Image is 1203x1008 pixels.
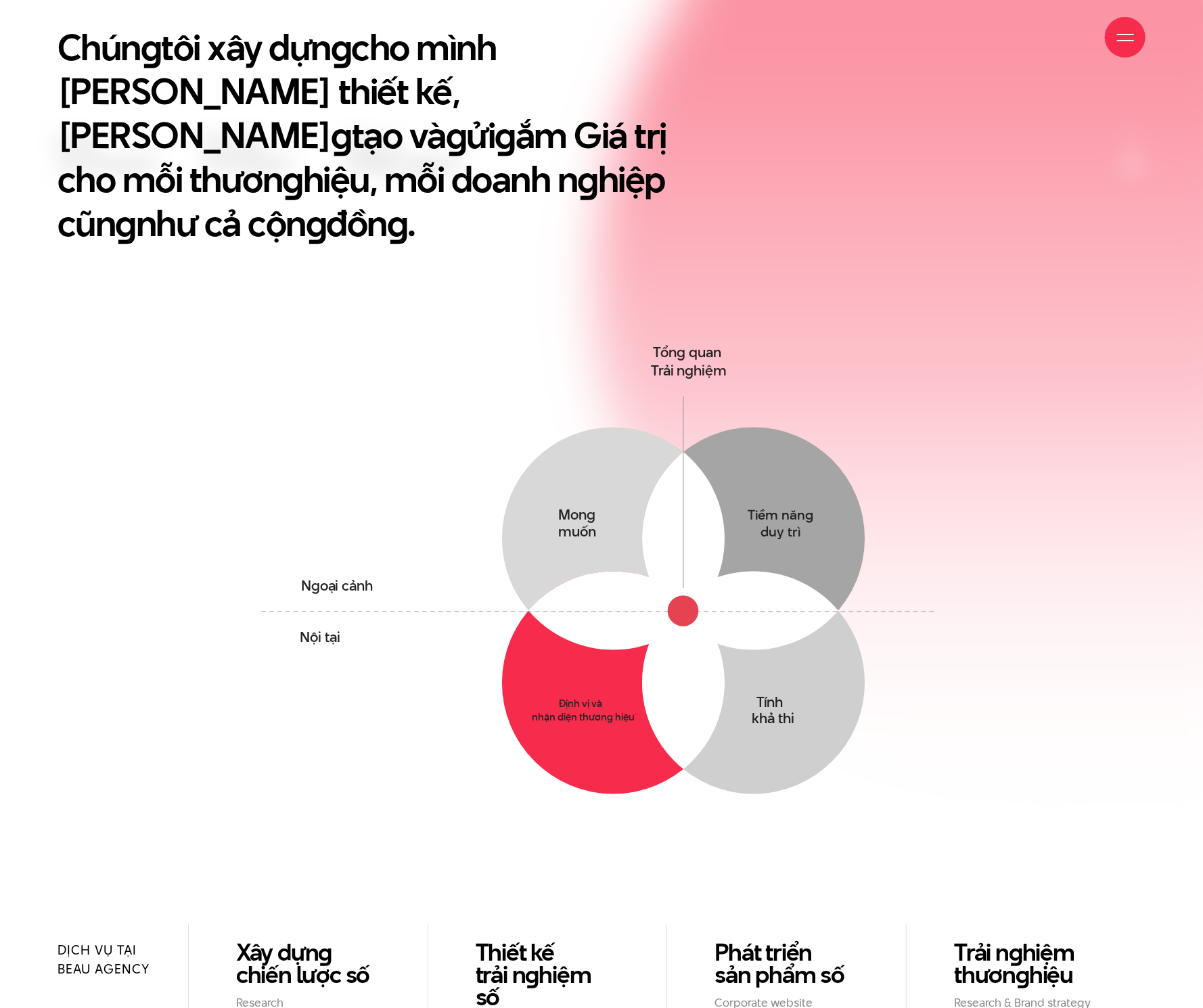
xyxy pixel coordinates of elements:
[495,110,516,160] en: g
[578,154,599,204] en: g
[1009,936,1022,969] en: g
[299,627,340,647] tspan: Nội tại
[387,198,408,248] en: g
[283,154,304,204] en: g
[653,343,721,363] tspan: Tổng quan
[526,959,539,992] en: g
[446,110,467,160] en: g
[954,942,1098,986] a: Trải nghiệmthươnghiệu
[651,361,727,381] tspan: Trải nghiệm
[332,110,353,160] en: g
[1016,959,1029,992] en: g
[58,942,161,980] h2: Dịch vụ tại Beau Agency
[236,942,380,986] a: Xây dựng chiến lược số
[714,942,859,986] a: Phát triểnsản phẩm số
[306,198,327,248] en: g
[116,198,137,248] en: g
[300,576,373,596] tspan: Ngoại cảnh
[58,25,678,245] h2: Chún tôi xây dựn cho mình [PERSON_NAME] thiết kế, [PERSON_NAME] tạo và ửi ắm Giá trị cho mỗi thươ...
[319,936,332,969] en: g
